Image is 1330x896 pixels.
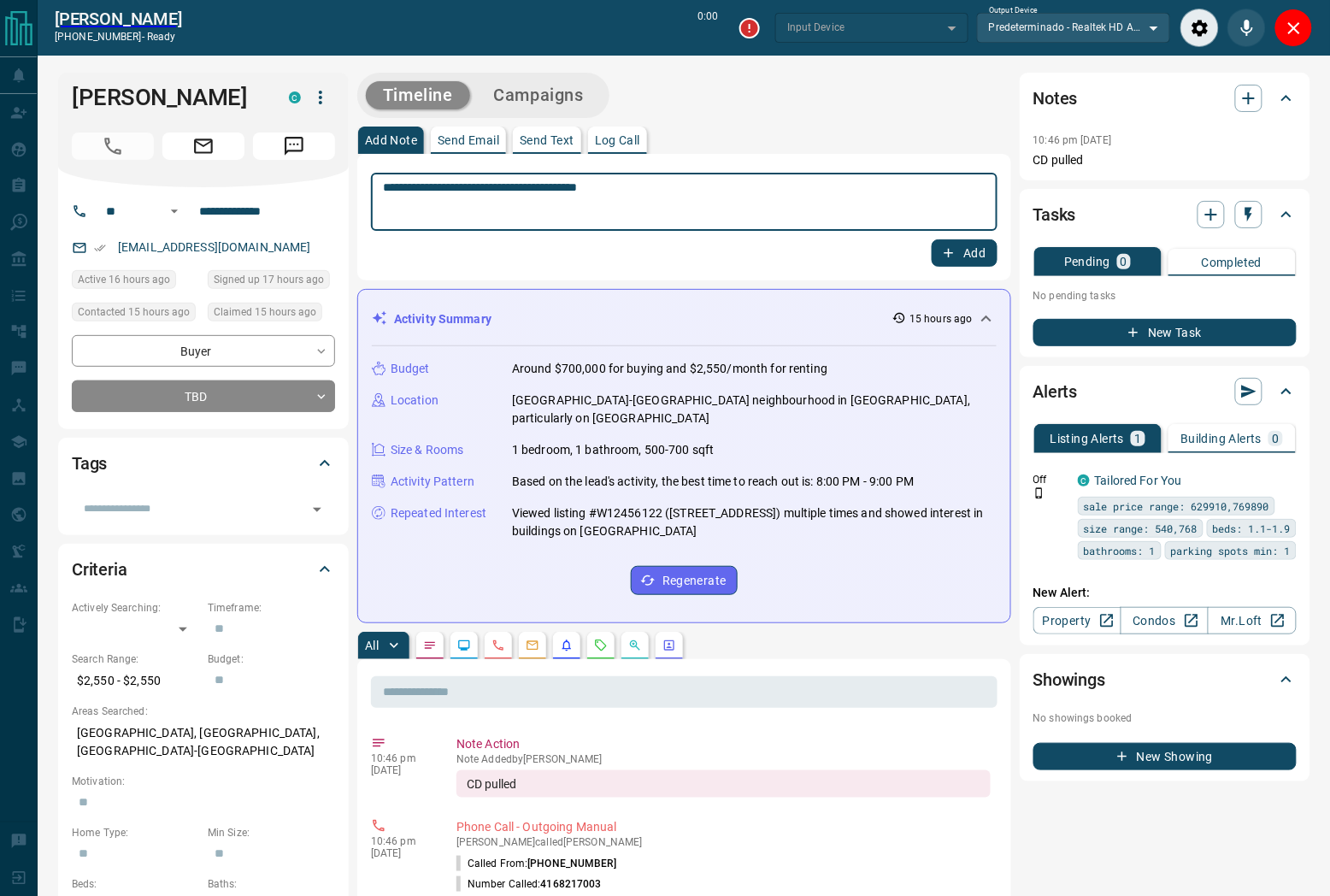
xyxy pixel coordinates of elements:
[208,825,335,840] p: Min Size:
[371,847,431,859] p: [DATE]
[477,81,601,109] button: Campaigns
[456,836,991,848] p: [PERSON_NAME] called [PERSON_NAME]
[1202,256,1262,268] p: Completed
[55,29,182,44] p: [PHONE_NUMBER] -
[72,825,199,840] p: Home Type:
[977,13,1170,42] div: Predeterminado - Realtek HD Audio 2nd output (Realtek(R) Audio)
[456,753,991,765] p: Note Added by [PERSON_NAME]
[1084,498,1269,515] span: sale price range: 629910,769890
[1033,283,1297,309] p: No pending tasks
[147,31,176,43] span: ready
[72,270,199,294] div: Sun Oct 12 2025
[72,380,335,412] div: TBD
[1033,710,1297,726] p: No showings booked
[628,639,642,652] svg: Opportunities
[164,201,185,221] button: Open
[1033,659,1297,700] div: Showings
[526,639,539,652] svg: Emails
[527,858,616,869] span: [PHONE_NUMBER]
[72,303,199,327] div: Sun Oct 12 2025
[1033,607,1121,634] a: Property
[94,242,106,254] svg: Email Verified
[520,134,574,146] p: Send Text
[72,600,199,616] p: Actively Searching:
[72,556,127,583] h2: Criteria
[1033,378,1078,405] h2: Alerts
[1095,474,1182,487] a: Tailored For You
[662,639,676,652] svg: Agent Actions
[1033,194,1297,235] div: Tasks
[162,133,244,160] span: Email
[512,504,997,540] p: Viewed listing #W12456122 ([STREET_ADDRESS]) multiple times and showed interest in buildings on [...
[491,639,505,652] svg: Calls
[1033,78,1297,119] div: Notes
[72,704,335,719] p: Areas Searched:
[371,752,431,764] p: 10:46 pm
[372,304,997,335] div: Activity Summary15 hours ago
[1033,151,1297,169] p: CD pulled
[72,335,335,367] div: Buyer
[989,5,1038,16] label: Output Device
[214,304,316,321] span: Claimed 15 hours ago
[391,360,430,378] p: Budget
[1121,607,1209,634] a: Condos
[1171,542,1291,559] span: parking spots min: 1
[72,84,263,111] h1: [PERSON_NAME]
[72,450,107,477] h2: Tags
[78,271,170,288] span: Active 16 hours ago
[208,600,335,616] p: Timeframe:
[512,392,997,427] p: [GEOGRAPHIC_DATA]-[GEOGRAPHIC_DATA] neighbourhood in [GEOGRAPHIC_DATA], particularly on [GEOGRAPH...
[55,9,182,29] a: [PERSON_NAME]
[423,639,437,652] svg: Notes
[72,443,335,484] div: Tags
[456,735,991,753] p: Note Action
[456,770,991,798] div: CD pulled
[305,498,329,522] button: Open
[391,473,474,491] p: Activity Pattern
[1180,433,1262,445] p: Building Alerts
[208,876,335,892] p: Baths:
[512,473,914,491] p: Based on the lead's activity, the best time to reach out is: 8:00 PM - 9:00 PM
[456,876,602,892] p: Number Called:
[1180,9,1219,47] div: Audio Settings
[1033,134,1112,146] p: 10:46 pm [DATE]
[1033,85,1078,112] h2: Notes
[208,270,335,294] div: Sun Oct 12 2025
[78,304,190,321] span: Contacted 15 hours ago
[72,549,335,590] div: Criteria
[72,876,199,892] p: Beds:
[1033,472,1068,487] p: Off
[118,240,311,254] a: [EMAIL_ADDRESS][DOMAIN_NAME]
[1064,256,1110,268] p: Pending
[1033,666,1106,693] h2: Showings
[371,764,431,776] p: [DATE]
[456,856,616,871] p: Called From:
[631,566,738,595] button: Regenerate
[366,81,470,109] button: Timeline
[1121,256,1127,268] p: 0
[391,441,464,459] p: Size & Rooms
[394,310,491,328] p: Activity Summary
[1078,475,1090,486] div: condos.ca
[371,835,431,847] p: 10:46 pm
[208,651,335,667] p: Budget:
[72,719,335,765] p: [GEOGRAPHIC_DATA], [GEOGRAPHIC_DATA], [GEOGRAPHIC_DATA]-[GEOGRAPHIC_DATA]
[595,134,640,146] p: Log Call
[1033,584,1297,602] p: New Alert:
[1050,433,1125,445] p: Listing Alerts
[72,651,199,667] p: Search Range:
[456,818,991,836] p: Phone Call - Outgoing Manual
[909,311,972,327] p: 15 hours ago
[1272,433,1279,445] p: 0
[72,667,199,695] p: $2,550 - $2,550
[365,134,417,146] p: Add Note
[365,640,379,651] p: All
[391,504,486,522] p: Repeated Interest
[512,360,827,378] p: Around $700,000 for buying and $2,550/month for renting
[594,639,608,652] svg: Requests
[1134,433,1141,445] p: 1
[214,271,324,288] span: Signed up 17 hours ago
[512,441,715,459] p: 1 bedroom, 1 bathroom, 500-700 sqft
[1084,542,1156,559] span: bathrooms: 1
